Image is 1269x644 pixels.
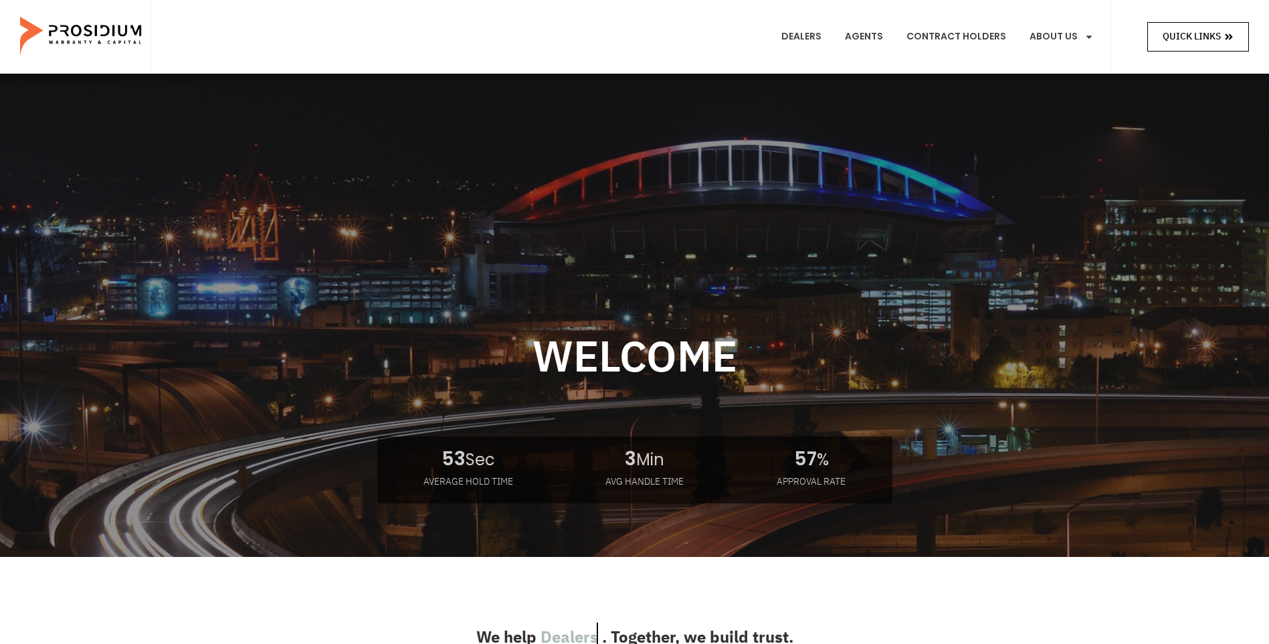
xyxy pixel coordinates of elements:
[771,12,832,62] a: Dealers
[1147,22,1249,51] a: Quick Links
[771,12,1104,62] nav: Menu
[1019,12,1104,62] a: About Us
[1163,28,1221,45] span: Quick Links
[835,12,893,62] a: Agents
[896,12,1016,62] a: Contract Holders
